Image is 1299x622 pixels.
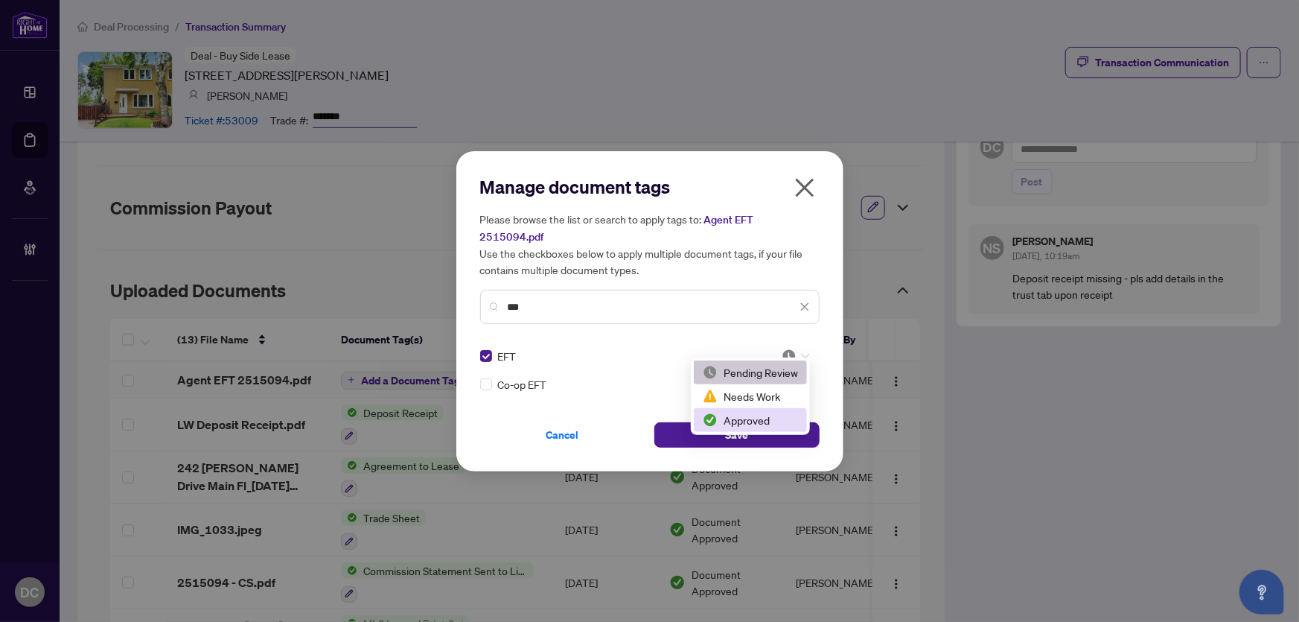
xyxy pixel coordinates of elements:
img: status [703,389,718,404]
button: Save [654,422,820,448]
span: Pending Review [782,349,810,364]
h2: Manage document tags [480,175,820,199]
h5: Please browse the list or search to apply tags to: Use the checkboxes below to apply multiple doc... [480,211,820,278]
div: Approved [694,408,807,432]
span: close [799,302,810,312]
div: Pending Review [703,364,798,381]
span: Agent EFT 2515094.pdf [480,213,754,244]
span: Cancel [546,423,579,447]
button: Open asap [1239,570,1284,615]
button: Cancel [480,422,645,448]
div: Needs Work [694,384,807,408]
div: Approved [703,412,798,428]
span: Co-op EFT [498,376,547,393]
img: status [703,413,718,428]
div: Pending Review [694,361,807,384]
img: status [703,365,718,380]
span: EFT [498,348,517,364]
img: status [782,349,797,364]
div: Needs Work [703,388,798,404]
span: close [793,176,817,200]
